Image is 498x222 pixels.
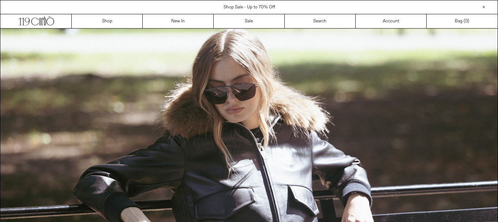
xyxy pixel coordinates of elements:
[224,4,275,10] a: Shop Sale - Up to 70% Off
[72,14,143,28] a: Shop
[465,18,468,24] span: 0
[465,18,469,25] span: )
[214,14,285,28] a: Sale
[427,14,498,28] a: Bag ()
[143,14,214,28] a: New In
[356,14,427,28] a: Account
[285,14,356,28] a: Search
